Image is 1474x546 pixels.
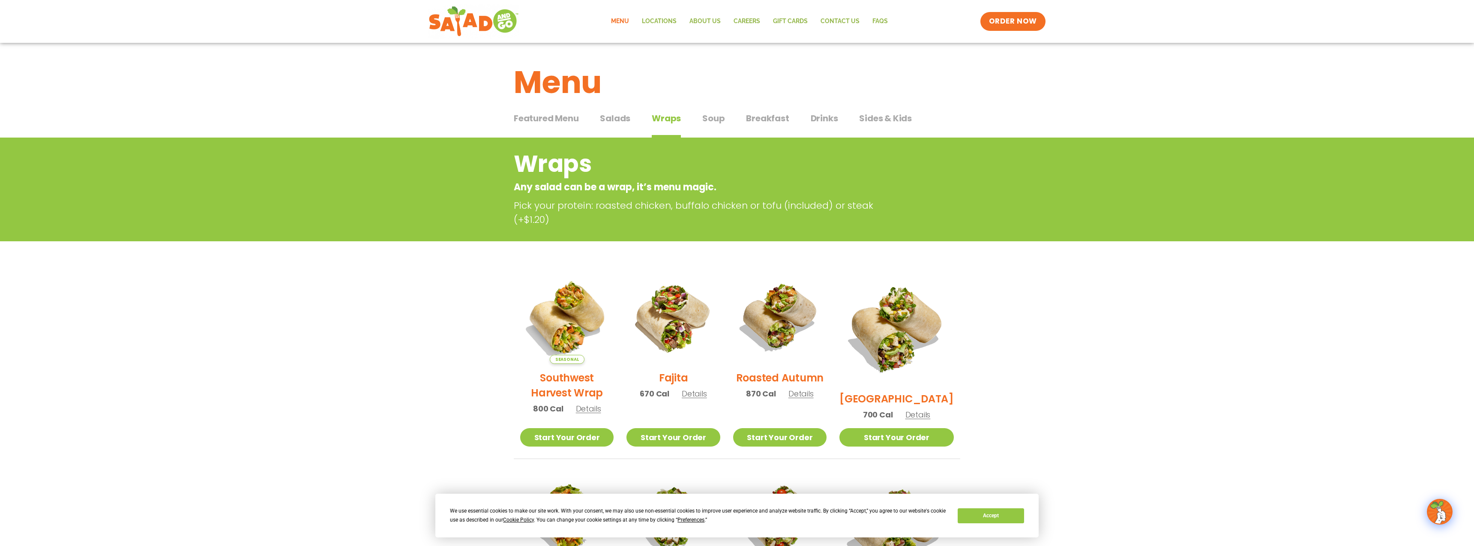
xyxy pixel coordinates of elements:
div: Cookie Consent Prompt [435,494,1039,537]
span: Preferences [677,517,704,523]
a: Menu [605,12,635,31]
img: Product photo for Fajita Wrap [626,270,720,364]
h1: Menu [514,59,960,105]
a: About Us [683,12,727,31]
img: Product photo for Roasted Autumn Wrap [733,270,827,364]
span: Details [788,388,814,399]
span: Seasonal [550,355,584,364]
span: 670 Cal [640,388,669,399]
span: Soup [702,112,725,125]
a: Start Your Order [839,428,954,447]
span: 870 Cal [746,388,776,399]
span: Details [576,403,601,414]
h2: [GEOGRAPHIC_DATA] [839,391,954,406]
span: 800 Cal [533,403,563,414]
span: ORDER NOW [989,16,1037,27]
span: Breakfast [746,112,789,125]
a: Start Your Order [733,428,827,447]
span: Details [905,409,931,420]
img: wpChatIcon [1428,500,1452,524]
a: Start Your Order [520,428,614,447]
a: ORDER NOW [980,12,1046,31]
span: Wraps [652,112,681,125]
a: GIFT CARDS [767,12,814,31]
h2: Southwest Harvest Wrap [520,370,614,400]
a: Start Your Order [626,428,720,447]
a: Careers [727,12,767,31]
h2: Wraps [514,147,891,181]
span: Cookie Policy [503,517,534,523]
nav: Menu [605,12,894,31]
p: Pick your protein: roasted chicken, buffalo chicken or tofu (included) or steak (+$1.20) [514,198,895,227]
img: Product photo for BBQ Ranch Wrap [839,270,954,385]
img: Product photo for Southwest Harvest Wrap [520,270,614,364]
p: Any salad can be a wrap, it’s menu magic. [514,180,891,194]
span: Sides & Kids [859,112,912,125]
button: Accept [958,508,1024,523]
div: Tabbed content [514,109,960,138]
span: 700 Cal [863,409,893,420]
a: FAQs [866,12,894,31]
span: Details [682,388,707,399]
span: Featured Menu [514,112,578,125]
h2: Roasted Autumn [736,370,824,385]
a: Contact Us [814,12,866,31]
span: Drinks [811,112,838,125]
img: new-SAG-logo-768×292 [428,4,519,39]
div: We use essential cookies to make our site work. With your consent, we may also use non-essential ... [450,507,947,525]
h2: Fajita [659,370,688,385]
a: Locations [635,12,683,31]
span: Salads [600,112,630,125]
